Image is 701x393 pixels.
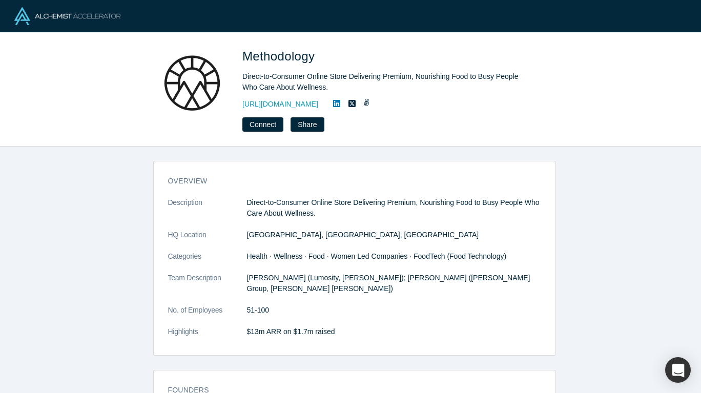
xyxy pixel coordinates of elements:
[242,99,318,110] a: [URL][DOMAIN_NAME]
[168,273,247,305] dt: Team Description
[168,305,247,326] dt: No. of Employees
[242,117,283,132] button: Connect
[291,117,324,132] button: Share
[247,326,541,337] p: $13m ARR on $1.7m raised
[247,305,541,316] dd: 51-100
[247,273,541,294] p: [PERSON_NAME] (Lumosity, [PERSON_NAME]); [PERSON_NAME] ([PERSON_NAME] Group, [PERSON_NAME] [PERSO...
[168,326,247,348] dt: Highlights
[156,47,228,119] img: Methodology's Logo
[242,71,529,93] div: Direct-to-Consumer Online Store Delivering Premium, Nourishing Food to Busy People Who Care About...
[168,230,247,251] dt: HQ Location
[14,7,120,25] img: Alchemist Logo
[168,176,527,187] h3: overview
[247,230,541,240] dd: [GEOGRAPHIC_DATA], [GEOGRAPHIC_DATA], [GEOGRAPHIC_DATA]
[247,197,541,219] p: Direct-to-Consumer Online Store Delivering Premium, Nourishing Food to Busy People Who Care About...
[247,252,507,260] span: Health · Wellness · Food · Women Led Companies · FoodTech (Food Technology)
[168,197,247,230] dt: Description
[168,251,247,273] dt: Categories
[242,49,318,63] span: Methodology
